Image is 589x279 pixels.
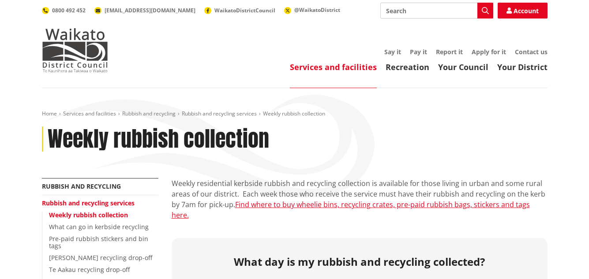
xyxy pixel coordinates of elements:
a: Rubbish and recycling [122,110,176,117]
a: Home [42,110,57,117]
a: Your Council [438,62,488,72]
a: Recreation [386,62,429,72]
span: WaikatoDistrictCouncil [214,7,275,14]
a: Services and facilities [290,62,377,72]
a: Say it [384,48,401,56]
h2: What day is my rubbish and recycling collected? [178,256,541,268]
a: Rubbish and recycling services [182,110,257,117]
a: 0800 492 452 [42,7,86,14]
span: 0800 492 452 [52,7,86,14]
p: Weekly residential kerbside rubbish and recycling collection is available for those living in urb... [172,178,548,220]
a: Account [498,3,548,19]
img: Waikato District Council - Te Kaunihera aa Takiwaa o Waikato [42,28,108,72]
span: Weekly rubbish collection [263,110,325,117]
a: Apply for it [472,48,506,56]
a: Services and facilities [63,110,116,117]
a: Weekly rubbish collection [49,211,128,219]
a: Contact us [515,48,548,56]
span: @WaikatoDistrict [294,6,340,14]
a: WaikatoDistrictCouncil [204,7,275,14]
a: What can go in kerbside recycling [49,223,149,231]
input: Search input [380,3,493,19]
h1: Weekly rubbish collection [48,126,269,152]
a: Pre-paid rubbish stickers and bin tags [49,234,148,250]
a: @WaikatoDistrict [284,6,340,14]
a: Your District [497,62,548,72]
a: Rubbish and recycling [42,182,121,190]
a: Te Aakau recycling drop-off [49,265,130,274]
span: [EMAIL_ADDRESS][DOMAIN_NAME] [105,7,195,14]
a: Report it [436,48,463,56]
a: Pay it [410,48,427,56]
a: Find where to buy wheelie bins, recycling crates, pre-paid rubbish bags, stickers and tags here. [172,200,530,220]
a: Rubbish and recycling services [42,199,135,207]
a: [PERSON_NAME] recycling drop-off [49,253,152,262]
a: [EMAIL_ADDRESS][DOMAIN_NAME] [94,7,195,14]
nav: breadcrumb [42,110,548,118]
